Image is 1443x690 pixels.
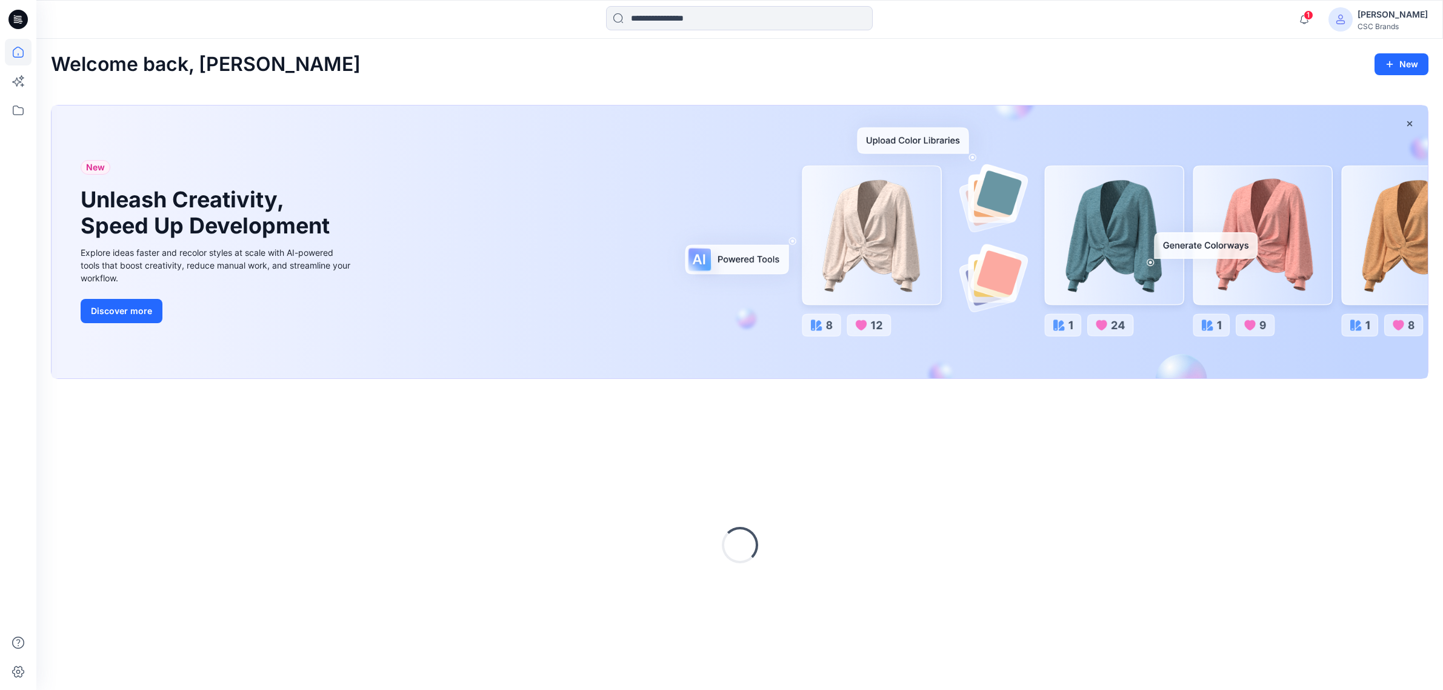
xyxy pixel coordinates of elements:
h1: Unleash Creativity, Speed Up Development [81,187,335,239]
h2: Welcome back, [PERSON_NAME] [51,53,361,76]
span: 1 [1304,10,1313,20]
a: Discover more [81,299,353,323]
div: Explore ideas faster and recolor styles at scale with AI-powered tools that boost creativity, red... [81,246,353,284]
span: New [86,160,105,175]
div: CSC Brands [1358,22,1428,31]
button: Discover more [81,299,162,323]
button: New [1375,53,1428,75]
svg: avatar [1336,15,1345,24]
div: [PERSON_NAME] [1358,7,1428,22]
